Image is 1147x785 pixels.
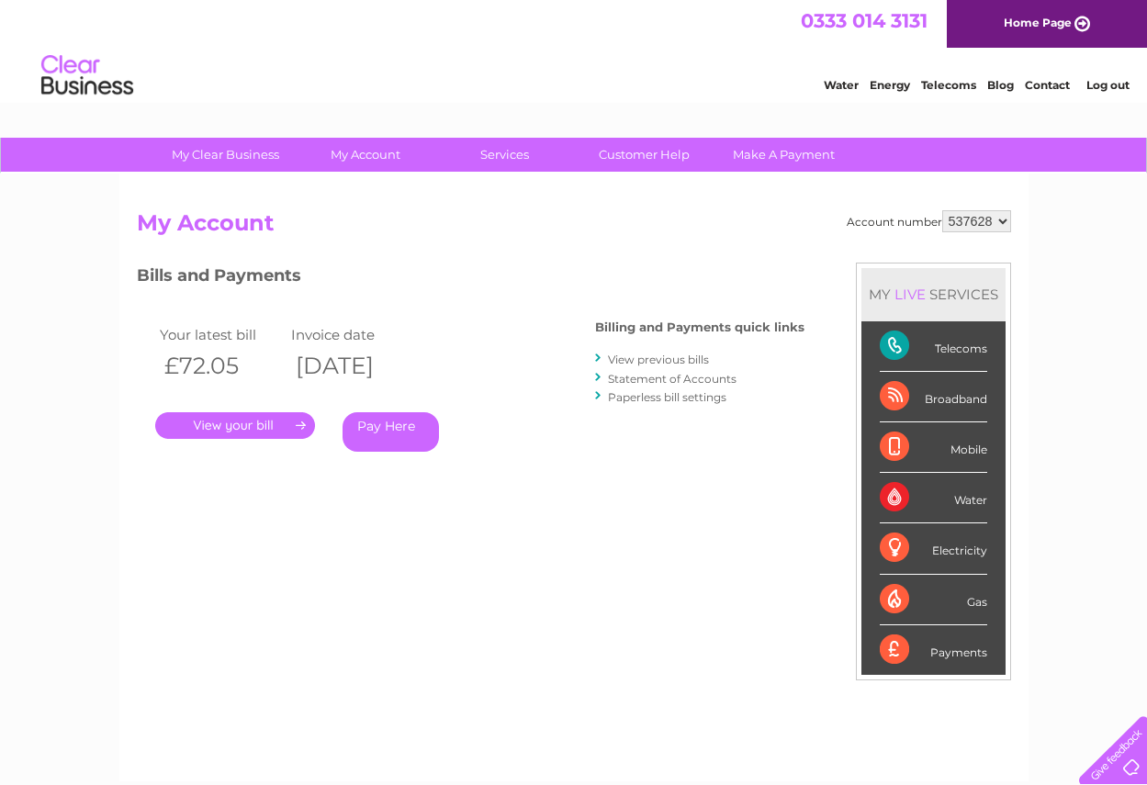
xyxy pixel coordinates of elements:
[429,138,580,172] a: Services
[155,347,287,385] th: £72.05
[137,210,1011,245] h2: My Account
[595,320,804,334] h4: Billing and Payments quick links
[880,575,987,625] div: Gas
[568,138,720,172] a: Customer Help
[824,78,859,92] a: Water
[608,372,737,386] a: Statement of Accounts
[287,322,419,347] td: Invoice date
[870,78,910,92] a: Energy
[861,268,1006,320] div: MY SERVICES
[1086,78,1130,92] a: Log out
[880,523,987,574] div: Electricity
[608,390,726,404] a: Paperless bill settings
[921,78,976,92] a: Telecoms
[880,422,987,473] div: Mobile
[343,412,439,452] a: Pay Here
[155,322,287,347] td: Your latest bill
[608,353,709,366] a: View previous bills
[289,138,441,172] a: My Account
[150,138,301,172] a: My Clear Business
[155,412,315,439] a: .
[1025,78,1070,92] a: Contact
[987,78,1014,92] a: Blog
[880,625,987,675] div: Payments
[137,263,804,295] h3: Bills and Payments
[141,10,1008,89] div: Clear Business is a trading name of Verastar Limited (registered in [GEOGRAPHIC_DATA] No. 3667643...
[40,48,134,104] img: logo.png
[847,210,1011,232] div: Account number
[891,286,929,303] div: LIVE
[287,347,419,385] th: [DATE]
[708,138,860,172] a: Make A Payment
[801,9,928,32] a: 0333 014 3131
[880,473,987,523] div: Water
[880,321,987,372] div: Telecoms
[880,372,987,422] div: Broadband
